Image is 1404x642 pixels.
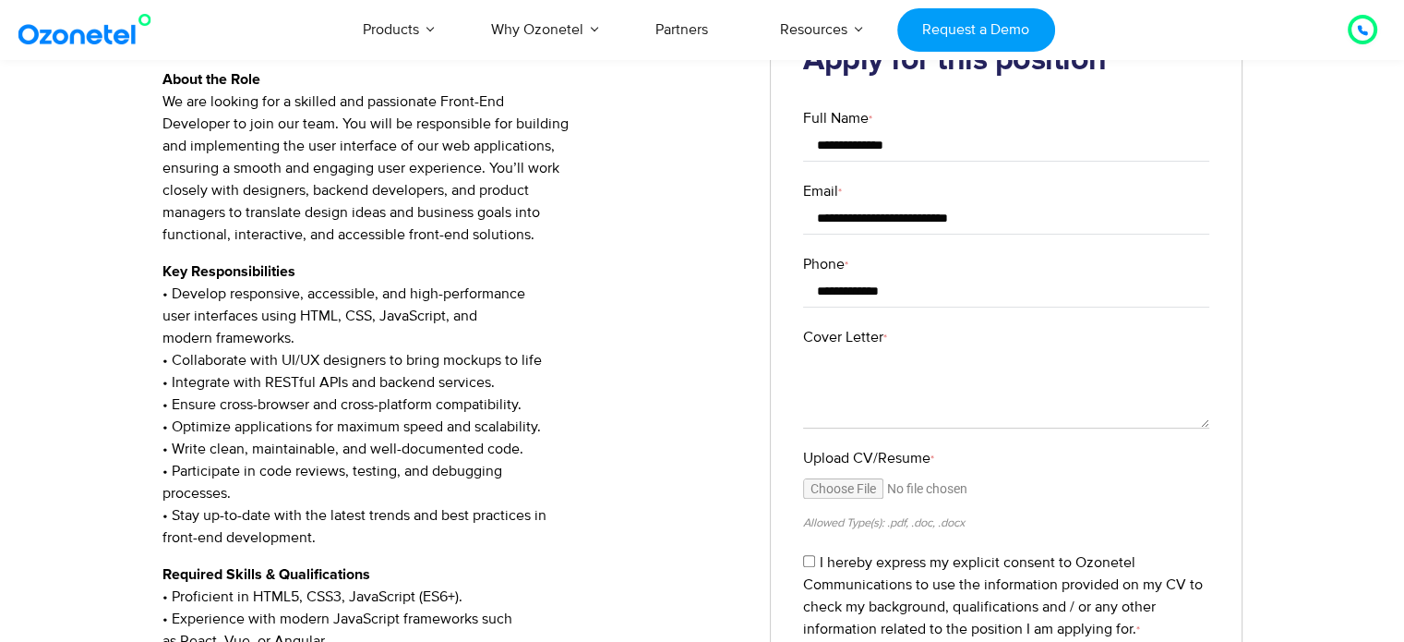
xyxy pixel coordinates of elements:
a: Request a Demo [897,8,1055,52]
label: Cover Letter [803,326,1209,348]
label: I hereby express my explicit consent to Ozonetel Communications to use the information provided o... [803,553,1203,638]
strong: Key Responsibilities [162,264,295,279]
strong: Required Skills & Qualifications [162,567,370,582]
p: • Develop responsive, accessible, and high-performance user interfaces using HTML, CSS, JavaScrip... [162,260,743,549]
strong: About the Role [162,72,260,87]
label: Upload CV/Resume [803,447,1209,469]
label: Full Name [803,107,1209,129]
p: We are looking for a skilled and passionate Front-End Developer to join our team. You will be res... [162,68,743,246]
h2: Apply for this position [803,42,1209,79]
label: Email [803,180,1209,202]
small: Allowed Type(s): .pdf, .doc, .docx [803,515,965,530]
label: Phone [803,253,1209,275]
